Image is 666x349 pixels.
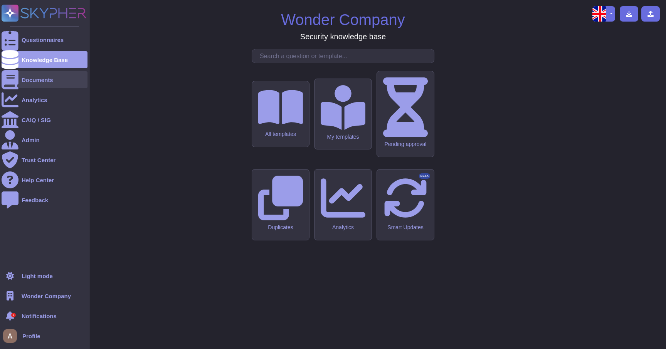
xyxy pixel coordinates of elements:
img: user [3,329,17,343]
a: Help Center [2,171,87,188]
h1: Wonder Company [281,10,405,29]
div: Light mode [22,273,53,279]
img: en [592,6,608,22]
div: Questionnaires [22,37,64,43]
div: Knowledge Base [22,57,68,63]
a: Questionnaires [2,31,87,48]
div: Help Center [22,177,54,183]
button: user [2,327,22,344]
div: Analytics [22,97,47,103]
a: CAIQ / SIG [2,111,87,128]
span: Profile [22,333,40,339]
span: Wonder Company [22,293,71,299]
a: Feedback [2,191,87,208]
a: Documents [2,71,87,88]
a: Knowledge Base [2,51,87,68]
div: Pending approval [383,141,428,148]
div: Trust Center [22,157,55,163]
div: My templates [321,134,365,140]
a: Trust Center [2,151,87,168]
a: Analytics [2,91,87,108]
a: Admin [2,131,87,148]
div: BETA [419,173,430,179]
input: Search a question or template... [256,49,434,63]
div: Feedback [22,197,48,203]
div: Analytics [321,224,365,231]
div: Documents [22,77,53,83]
h3: Security knowledge base [300,32,386,41]
div: All templates [258,131,303,138]
div: CAIQ / SIG [22,117,51,123]
div: Duplicates [258,224,303,231]
div: Admin [22,137,40,143]
div: 8 [11,313,16,317]
div: Smart Updates [383,224,428,231]
span: Notifications [22,313,57,319]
